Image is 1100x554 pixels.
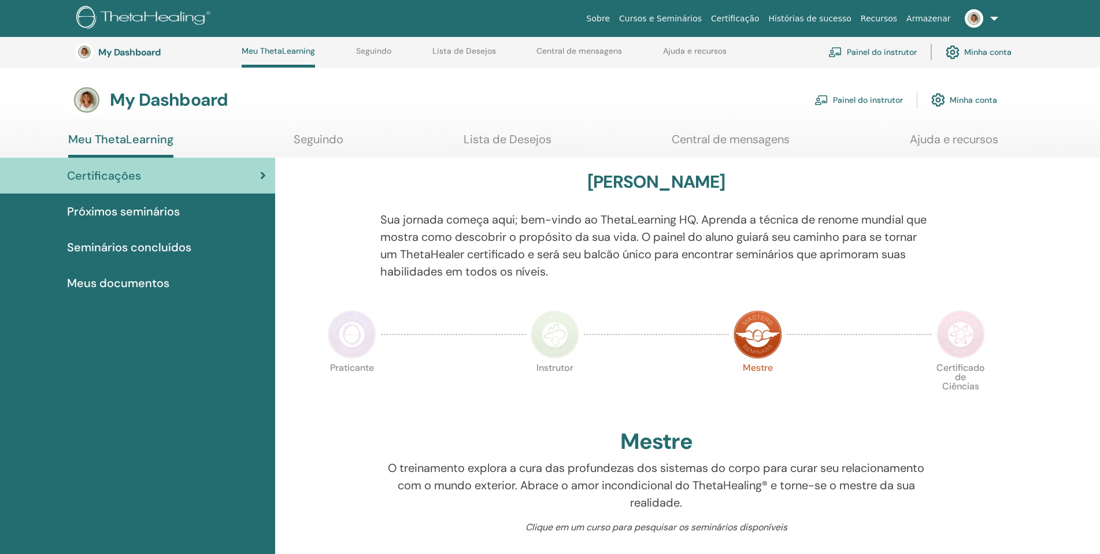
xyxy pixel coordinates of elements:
[931,90,945,110] img: cog.svg
[614,8,706,29] a: Cursos e Seminários
[380,211,932,280] p: Sua jornada começa aqui; bem-vindo ao ThetaLearning HQ. Aprenda a técnica de renome mundial que m...
[464,132,551,155] a: Lista de Desejos
[536,46,622,65] a: Central de mensagens
[856,8,902,29] a: Recursos
[110,90,228,110] h3: My Dashboard
[294,132,343,155] a: Seguindo
[75,43,94,61] img: default.jpg
[734,310,782,359] img: Master
[582,8,614,29] a: Sobre
[910,132,998,155] a: Ajuda e recursos
[734,363,782,412] p: Mestre
[328,363,376,412] p: Praticante
[67,274,169,292] span: Meus documentos
[587,172,725,192] h3: [PERSON_NAME]
[620,429,692,455] h2: Mestre
[931,87,997,113] a: Minha conta
[380,520,932,534] p: Clique em um curso para pesquisar os seminários disponíveis
[902,8,955,29] a: Armazenar
[67,203,180,220] span: Próximos seminários
[965,9,983,28] img: default.jpg
[663,46,727,65] a: Ajuda e recursos
[764,8,856,29] a: Histórias de sucesso
[356,46,391,65] a: Seguindo
[98,47,214,58] h3: My Dashboard
[67,239,191,256] span: Seminários concluídos
[946,42,960,62] img: cog.svg
[76,6,214,32] img: logo.png
[828,47,842,57] img: chalkboard-teacher.svg
[531,310,579,359] img: Instructor
[68,132,173,158] a: Meu ThetaLearning
[672,132,790,155] a: Central de mensagens
[828,39,917,65] a: Painel do instrutor
[814,87,903,113] a: Painel do instrutor
[242,46,315,68] a: Meu ThetaLearning
[936,310,985,359] img: Certificate of Science
[706,8,764,29] a: Certificação
[946,39,1012,65] a: Minha conta
[328,310,376,359] img: Practitioner
[432,46,496,65] a: Lista de Desejos
[814,95,828,105] img: chalkboard-teacher.svg
[380,459,932,511] p: O treinamento explora a cura das profundezas dos sistemas do corpo para curar seu relacionamento ...
[68,81,105,118] img: default.jpg
[936,363,985,412] p: Certificado de Ciências
[531,363,579,412] p: Instrutor
[67,167,141,184] span: Certificações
